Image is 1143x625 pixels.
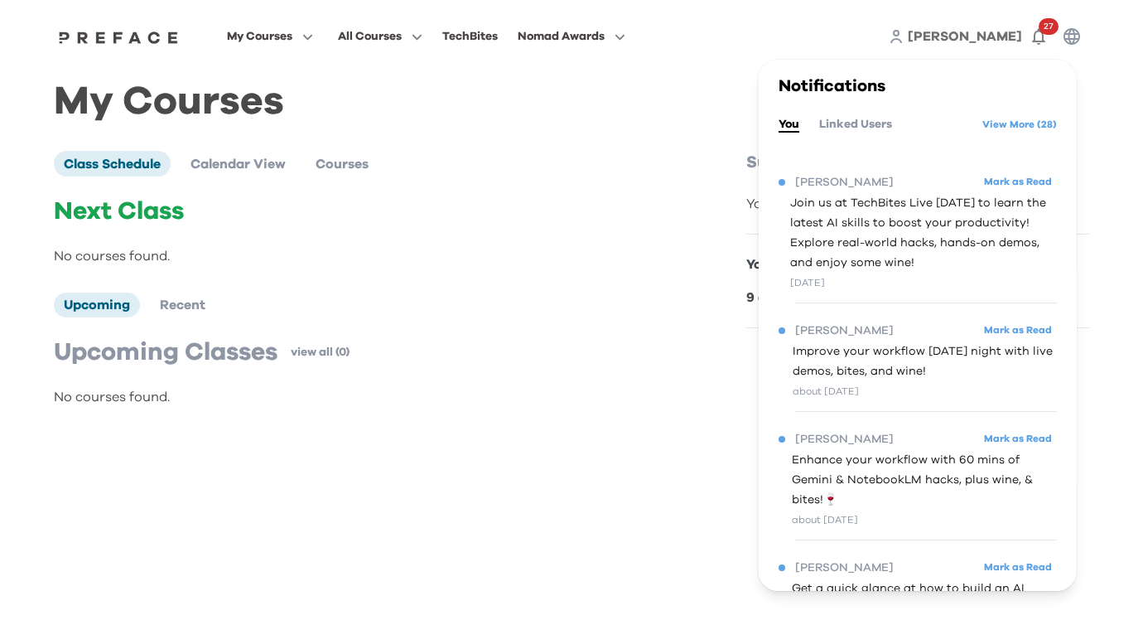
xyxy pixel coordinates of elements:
p: No courses found. [54,246,677,266]
button: 27 [1022,20,1055,53]
span: [PERSON_NAME] [795,558,894,578]
p: Upcoming Classes [54,337,277,367]
div: about [DATE] [793,381,1057,401]
button: You [779,115,799,133]
button: Mark as Read [979,556,1057,579]
button: Nomad Awards [513,26,630,47]
button: My Courses [222,26,318,47]
span: Class Schedule [64,157,161,171]
p: Next Class [54,196,677,226]
button: Mark as Read [979,319,1057,342]
span: [PERSON_NAME] [795,429,894,449]
button: Mark as Read [979,171,1057,193]
button: All Courses [333,26,427,47]
span: [PERSON_NAME] [908,30,1022,43]
span: 27 [1039,18,1059,35]
div: TechBites [442,27,498,46]
span: Improve your workflow [DATE] night with live demos, bites, and wine! [793,342,1057,381]
span: Recent [160,298,205,312]
a: [PERSON_NAME] [908,27,1022,46]
button: Linked Users [819,115,892,133]
a: View More (28) [982,111,1057,138]
h1: My Courses [54,93,1089,111]
span: Courses [316,157,369,171]
span: [PERSON_NAME] [795,321,894,341]
img: Preface Logo [55,31,182,44]
span: Upcoming [64,298,130,312]
span: All Courses [338,27,402,46]
span: Get a quick glance at how to build an AI Agent with Preface at AI Experience Day. [792,579,1057,618]
p: No courses found. [54,387,677,407]
a: view all (0) [291,344,350,361]
span: Nomad Awards [518,27,605,46]
div: about [DATE] [792,510,1057,530]
span: Enhance your workflow with 60 mins of Gemini & NotebookLM hacks, plus wine, & bites!🍷 [792,450,1057,510]
span: Calendar View [190,157,286,171]
a: Preface Logo [55,30,182,43]
span: Notifications [779,78,885,94]
span: [PERSON_NAME] [795,172,894,192]
span: My Courses [227,27,292,46]
button: Mark as Read [979,428,1057,450]
div: [DATE] [790,273,1057,293]
span: Join us at TechBites Live [DATE] to learn the latest AI skills to boost your productivity! Explor... [790,193,1057,273]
